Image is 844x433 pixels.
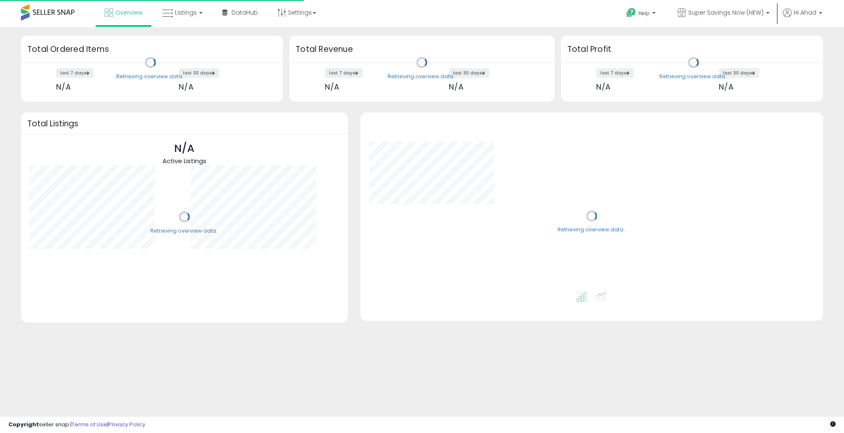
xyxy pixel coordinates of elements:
[688,8,764,17] span: Super Savings Now (NEW)
[150,227,219,235] div: Retrieving overview data..
[783,8,822,27] a: Hi Ahad
[558,226,626,234] div: Retrieving overview data..
[115,8,142,17] span: Overview
[116,73,185,80] div: Retrieving overview data..
[659,73,728,80] div: Retrieving overview data..
[638,10,650,17] span: Help
[794,8,816,17] span: Hi Ahad
[388,73,456,80] div: Retrieving overview data..
[626,8,636,18] i: Get Help
[232,8,258,17] span: DataHub
[620,1,664,27] a: Help
[175,8,197,17] span: Listings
